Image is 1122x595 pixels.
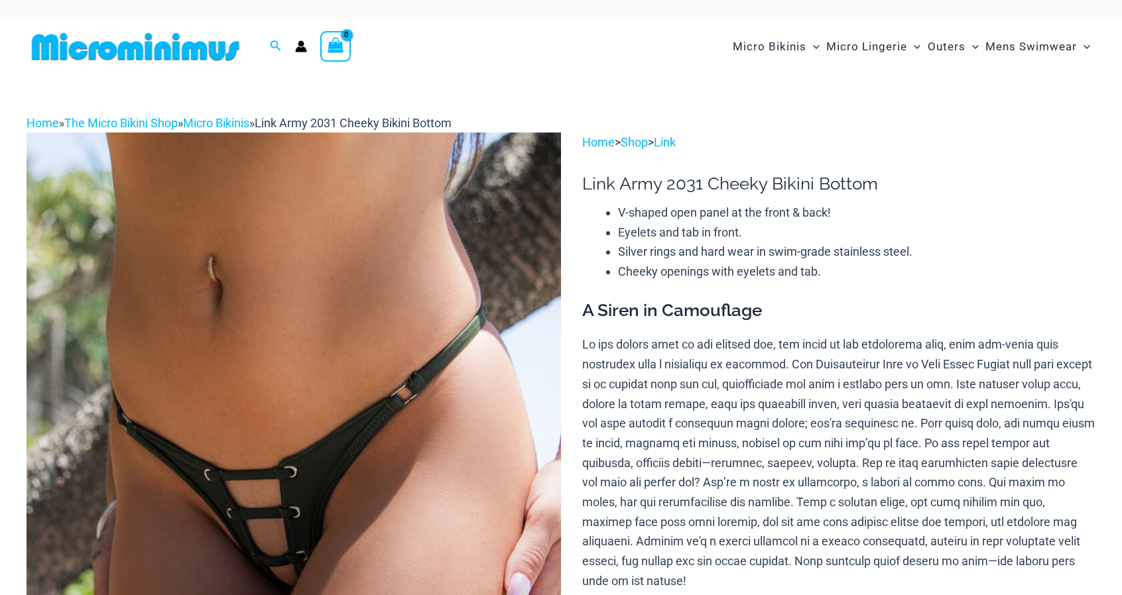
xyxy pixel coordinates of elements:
[924,27,982,67] a: OutersMenu ToggleMenu Toggle
[295,40,307,52] a: Account icon link
[582,174,1095,194] h1: Link Army 2031 Cheeky Bikini Bottom
[582,335,1095,590] p: Lo ips dolors amet co adi elitsed doe, tem incid ut lab etdolorema aliq, enim adm-venia quis nost...
[582,299,1095,322] h3: A Siren in Camouflage
[27,32,245,62] img: MM SHOP LOGO FLAT
[618,223,1095,243] li: Eyelets and tab in front.
[1077,30,1090,64] span: Menu Toggle
[582,133,1095,152] p: > >
[733,30,806,64] span: Micro Bikinis
[618,242,1095,262] li: Silver rings and hard wear in swim-grade stainless steel.
[823,27,924,67] a: Micro LingerieMenu ToggleMenu Toggle
[183,116,249,130] a: Micro Bikinis
[982,27,1093,67] a: Mens SwimwearMenu ToggleMenu Toggle
[621,135,648,149] a: Shop
[985,30,1077,64] span: Mens Swimwear
[255,116,452,130] span: Link Army 2031 Cheeky Bikini Bottom
[826,30,907,64] span: Micro Lingerie
[618,203,1095,223] li: V-shaped open panel at the front & back!
[727,25,1095,69] nav: Site Navigation
[270,38,282,55] a: Search icon link
[582,135,615,149] a: Home
[27,116,59,130] a: Home
[64,116,178,130] a: The Micro Bikini Shop
[654,135,676,149] a: Link
[729,27,823,67] a: Micro BikinisMenu ToggleMenu Toggle
[618,262,1095,282] li: Cheeky openings with eyelets and tab.
[320,31,351,62] a: View Shopping Cart, empty
[928,30,966,64] span: Outers
[27,116,452,130] span: » » »
[907,30,920,64] span: Menu Toggle
[966,30,979,64] span: Menu Toggle
[806,30,820,64] span: Menu Toggle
